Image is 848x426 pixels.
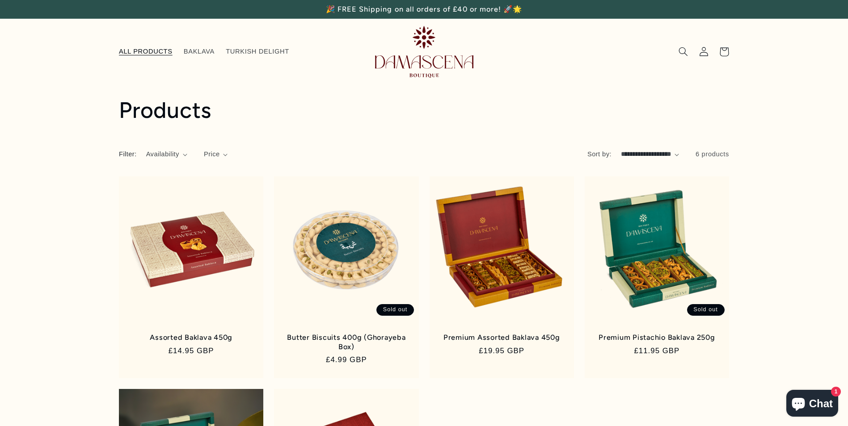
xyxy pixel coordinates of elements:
[146,150,179,159] span: Availability
[594,333,720,342] a: Premium Pistachio Baklava 250g
[220,42,295,62] a: TURKISH DELIGHT
[696,150,729,158] span: 6 products
[283,333,409,351] a: Butter Biscuits 400g (Ghorayeba Box)
[119,96,729,125] h1: Products
[128,333,254,342] a: Assorted Baklava 450g
[178,42,220,62] a: BAKLAVA
[184,47,215,56] span: BAKLAVA
[204,150,228,159] summary: Price
[673,42,693,62] summary: Search
[226,47,289,56] span: TURKISH DELIGHT
[371,22,477,81] a: Damascena Boutique
[204,150,220,159] span: Price
[375,26,473,77] img: Damascena Boutique
[587,150,612,158] label: Sort by:
[119,150,137,159] h2: Filter:
[113,42,178,62] a: ALL PRODUCTS
[439,333,565,342] a: Premium Assorted Baklava 450g
[784,390,841,419] inbox-online-store-chat: Shopify online store chat
[119,47,173,56] span: ALL PRODUCTS
[146,150,188,159] summary: Availability (0 selected)
[326,5,522,13] span: 🎉 FREE Shipping on all orders of £40 or more! 🚀🌟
